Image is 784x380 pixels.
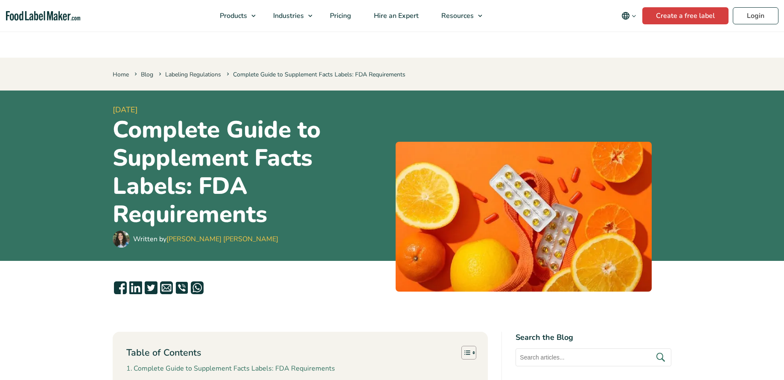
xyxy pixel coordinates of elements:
[516,348,671,366] input: Search articles...
[327,11,352,20] span: Pricing
[113,116,389,228] h1: Complete Guide to Supplement Facts Labels: FDA Requirements
[165,70,221,79] a: Labeling Regulations
[371,11,420,20] span: Hire an Expert
[271,11,305,20] span: Industries
[225,70,405,79] span: Complete Guide to Supplement Facts Labels: FDA Requirements
[642,7,729,24] a: Create a free label
[126,363,335,374] a: Complete Guide to Supplement Facts Labels: FDA Requirements
[733,7,778,24] a: Login
[126,346,201,360] p: Table of Contents
[516,332,671,343] h4: Search the Blog
[113,104,389,116] span: [DATE]
[166,234,278,244] a: [PERSON_NAME] [PERSON_NAME]
[141,70,153,79] a: Blog
[217,11,248,20] span: Products
[113,70,129,79] a: Home
[113,231,130,248] img: Maria Abi Hanna - Food Label Maker
[455,345,474,360] a: Toggle Table of Content
[439,11,475,20] span: Resources
[133,234,278,244] div: Written by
